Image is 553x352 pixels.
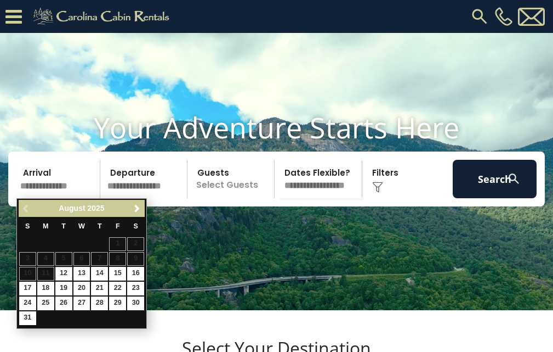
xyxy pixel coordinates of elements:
[133,204,141,213] span: Next
[87,204,104,213] span: 2025
[98,222,102,230] span: Thursday
[8,110,545,144] h1: Your Adventure Starts Here
[130,202,144,215] a: Next
[109,267,126,281] a: 15
[19,282,36,295] a: 17
[507,172,521,186] img: search-regular-white.png
[109,282,126,295] a: 22
[134,222,138,230] span: Saturday
[55,282,72,295] a: 19
[27,5,179,27] img: Khaki-logo.png
[109,297,126,310] a: 29
[55,297,72,310] a: 26
[55,267,72,281] a: 12
[453,160,537,198] button: Search
[492,7,515,26] a: [PHONE_NUMBER]
[37,282,54,295] a: 18
[91,297,108,310] a: 28
[73,297,90,310] a: 27
[127,297,144,310] a: 30
[25,222,30,230] span: Sunday
[116,222,120,230] span: Friday
[127,267,144,281] a: 16
[73,267,90,281] a: 13
[127,282,144,295] a: 23
[91,282,108,295] a: 21
[73,282,90,295] a: 20
[372,182,383,193] img: filter--v1.png
[470,7,489,26] img: search-regular.svg
[37,297,54,310] a: 25
[43,222,49,230] span: Monday
[91,267,108,281] a: 14
[61,222,66,230] span: Tuesday
[191,160,274,198] p: Select Guests
[19,311,36,325] a: 31
[78,222,85,230] span: Wednesday
[19,297,36,310] a: 24
[59,204,85,213] span: August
